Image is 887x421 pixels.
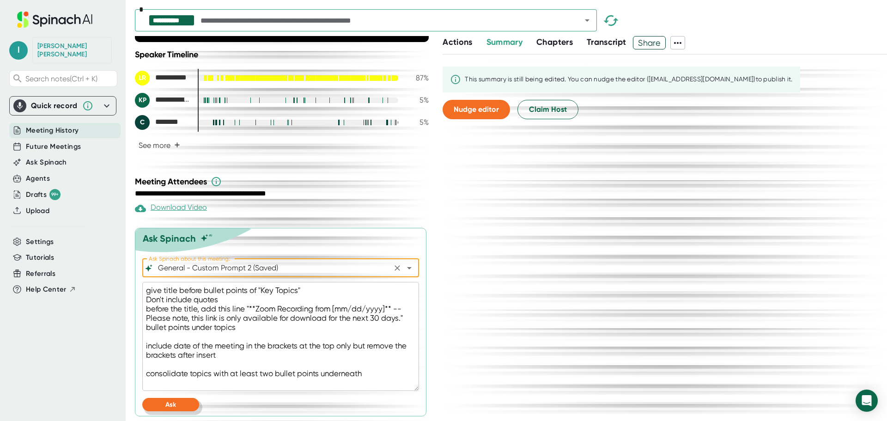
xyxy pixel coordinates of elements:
div: LeAnne Ryan [135,71,190,85]
div: LR [135,71,150,85]
button: Actions [443,36,472,49]
button: Future Meetings [26,141,81,152]
span: Share [633,35,665,51]
div: Carolynn [135,115,190,130]
div: Download Video [135,203,207,214]
button: Transcript [587,36,626,49]
div: C [135,115,150,130]
span: Search notes (Ctrl + K) [25,74,97,83]
div: Quick record [13,97,112,115]
textarea: give title before bullet points of "Key Topics" Don't include quotes before the title, add this l... [142,282,419,391]
button: Chapters [536,36,573,49]
button: Upload [26,206,49,216]
span: Help Center [26,284,67,295]
div: Meeting Attendees [135,176,431,187]
button: Drafts 99+ [26,189,61,200]
button: Clear [391,262,404,275]
button: Ask [142,398,199,411]
div: 87 % [406,73,429,82]
span: Claim Host [529,104,567,115]
span: Nudge editor [454,105,499,114]
button: Ask Spinach [26,157,67,168]
div: 5 % [406,118,429,127]
button: Nudge editor [443,100,510,119]
button: Open [581,14,594,27]
div: Drafts [26,189,61,200]
div: Ask Spinach [143,233,196,244]
span: + [174,141,180,149]
button: Agents [26,173,50,184]
div: Speaker Timeline [135,49,429,60]
div: KP [135,93,150,108]
span: Summary [486,37,522,47]
span: l [9,41,28,60]
input: What can we do to help? [156,262,389,275]
button: Summary [486,36,522,49]
span: Transcript [587,37,626,47]
button: Claim Host [517,100,578,119]
button: Meeting History [26,125,79,136]
button: Referrals [26,268,55,279]
div: LeAnne Ryan [37,42,107,58]
div: 5 % [406,96,429,104]
button: Settings [26,237,54,247]
div: 99+ [49,189,61,200]
button: Open [403,262,416,275]
span: Ask [165,401,176,409]
button: Help Center [26,284,76,295]
button: Share [633,36,666,49]
div: Quick record [31,101,78,110]
button: See more+ [135,137,184,153]
div: This summary is still being edited. You can nudge the editor ([EMAIL_ADDRESS][DOMAIN_NAME]) to pu... [465,75,793,84]
span: Chapters [536,37,573,47]
button: Tutorials [26,252,54,263]
div: Karine Pitcher [135,93,190,108]
div: Open Intercom Messenger [856,390,878,412]
span: Actions [443,37,472,47]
